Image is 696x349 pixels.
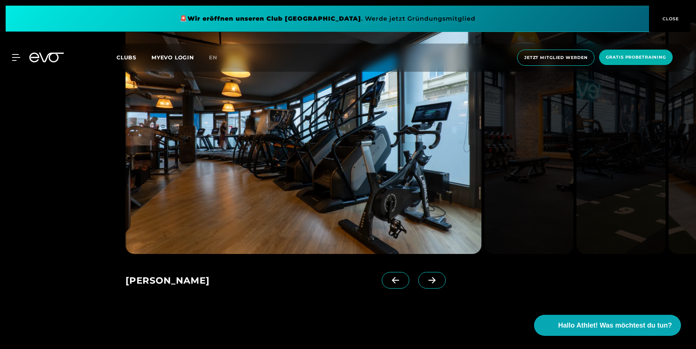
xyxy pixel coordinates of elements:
[524,54,587,61] span: Jetzt Mitglied werden
[576,23,666,254] img: evofitness
[606,54,666,60] span: Gratis Probetraining
[209,54,217,61] span: en
[515,50,597,66] a: Jetzt Mitglied werden
[484,23,573,254] img: evofitness
[597,50,675,66] a: Gratis Probetraining
[661,15,679,22] span: CLOSE
[534,315,681,336] button: Hallo Athlet! Was möchtest du tun?
[649,6,690,32] button: CLOSE
[117,54,136,61] span: Clubs
[126,23,481,254] img: evofitness
[151,54,194,61] a: MYEVO LOGIN
[558,320,672,331] span: Hallo Athlet! Was möchtest du tun?
[117,54,151,61] a: Clubs
[209,53,226,62] a: en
